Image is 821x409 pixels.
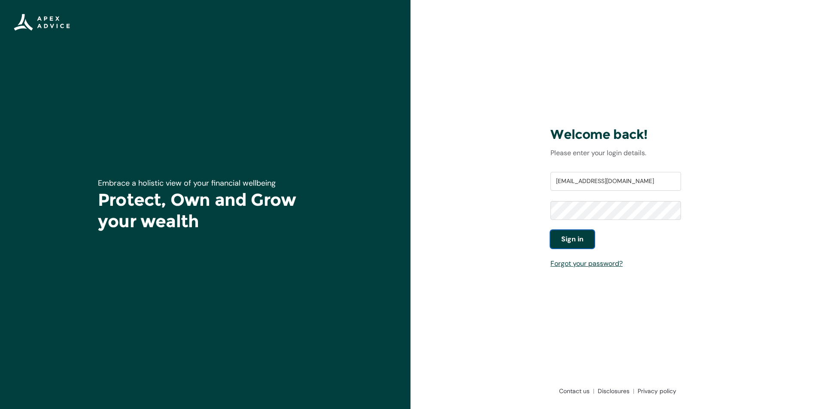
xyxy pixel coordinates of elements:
[556,387,594,395] a: Contact us
[550,148,681,158] p: Please enter your login details.
[561,234,584,244] span: Sign in
[550,172,681,191] input: Username
[14,14,70,31] img: Apex Advice Group
[634,387,676,395] a: Privacy policy
[98,178,276,188] span: Embrace a holistic view of your financial wellbeing
[98,189,313,232] h1: Protect, Own and Grow your wealth
[550,259,623,268] a: Forgot your password?
[550,126,681,143] h3: Welcome back!
[550,230,594,248] button: Sign in
[594,387,634,395] a: Disclosures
